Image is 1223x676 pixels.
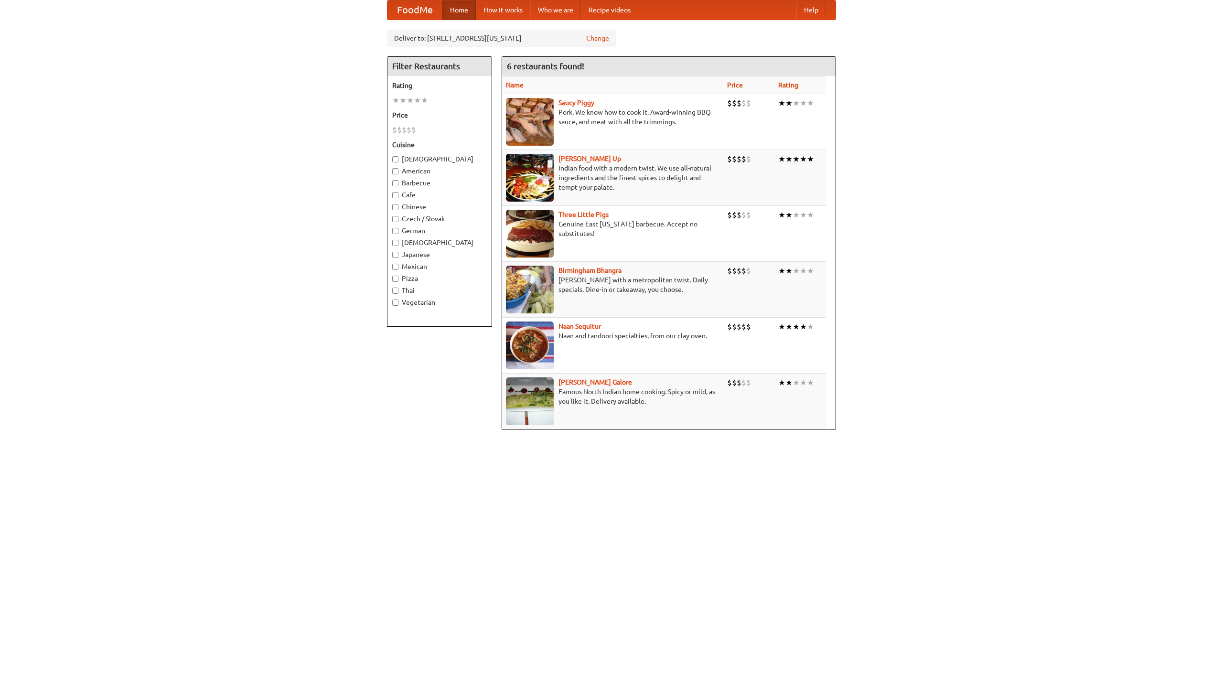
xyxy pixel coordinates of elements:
[392,298,487,307] label: Vegetarian
[392,228,398,234] input: German
[785,377,793,388] li: ★
[402,125,407,135] li: $
[558,322,601,330] a: Naan Sequitur
[737,210,741,220] li: $
[558,211,609,218] a: Three Little Pigs
[800,266,807,276] li: ★
[807,377,814,388] li: ★
[387,30,616,47] div: Deliver to: [STREET_ADDRESS][US_STATE]
[737,322,741,332] li: $
[414,95,421,106] li: ★
[778,81,798,89] a: Rating
[392,252,398,258] input: Japanese
[800,322,807,332] li: ★
[407,95,414,106] li: ★
[506,163,719,192] p: Indian food with a modern twist. We use all-natural ingredients and the finest spices to delight ...
[793,210,800,220] li: ★
[732,210,737,220] li: $
[558,267,622,274] a: Birmingham Bhangra
[387,0,442,20] a: FoodMe
[506,107,719,127] p: Pork. We know how to cook it. Award-winning BBQ sauce, and meat with all the trimmings.
[737,377,741,388] li: $
[407,125,411,135] li: $
[397,125,402,135] li: $
[727,81,743,89] a: Price
[807,210,814,220] li: ★
[392,140,487,150] h5: Cuisine
[387,57,492,76] h4: Filter Restaurants
[392,274,487,283] label: Pizza
[741,377,746,388] li: $
[785,154,793,164] li: ★
[392,81,487,90] h5: Rating
[796,0,826,20] a: Help
[737,266,741,276] li: $
[392,250,487,259] label: Japanese
[746,210,751,220] li: $
[746,154,751,164] li: $
[778,377,785,388] li: ★
[392,264,398,270] input: Mexican
[807,322,814,332] li: ★
[392,180,398,186] input: Barbecue
[558,99,594,107] a: Saucy Piggy
[727,377,732,388] li: $
[558,155,621,162] b: [PERSON_NAME] Up
[476,0,530,20] a: How it works
[785,266,793,276] li: ★
[741,210,746,220] li: $
[506,377,554,425] img: currygalore.jpg
[732,322,737,332] li: $
[727,98,732,108] li: $
[807,266,814,276] li: ★
[392,300,398,306] input: Vegetarian
[506,219,719,238] p: Genuine East [US_STATE] barbecue. Accept no substitutes!
[727,210,732,220] li: $
[506,98,554,146] img: saucy.jpg
[506,387,719,406] p: Famous North Indian home cooking. Spicy or mild, as you like it. Delivery available.
[746,98,751,108] li: $
[778,266,785,276] li: ★
[392,286,487,295] label: Thai
[392,190,487,200] label: Cafe
[392,262,487,271] label: Mexican
[586,33,609,43] a: Change
[807,154,814,164] li: ★
[778,98,785,108] li: ★
[392,202,487,212] label: Chinese
[778,154,785,164] li: ★
[800,154,807,164] li: ★
[392,168,398,174] input: American
[421,95,428,106] li: ★
[506,275,719,294] p: [PERSON_NAME] with a metropolitan twist. Daily specials. Dine-in or takeaway, you choose.
[727,154,732,164] li: $
[732,98,737,108] li: $
[558,378,632,386] b: [PERSON_NAME] Galore
[392,214,487,224] label: Czech / Slovak
[741,154,746,164] li: $
[392,216,398,222] input: Czech / Slovak
[800,210,807,220] li: ★
[506,210,554,258] img: littlepigs.jpg
[737,154,741,164] li: $
[392,166,487,176] label: American
[793,377,800,388] li: ★
[507,62,584,71] ng-pluralize: 6 restaurants found!
[392,156,398,162] input: [DEMOGRAPHIC_DATA]
[793,98,800,108] li: ★
[732,377,737,388] li: $
[506,154,554,202] img: curryup.jpg
[793,154,800,164] li: ★
[807,98,814,108] li: ★
[737,98,741,108] li: $
[785,98,793,108] li: ★
[778,322,785,332] li: ★
[785,322,793,332] li: ★
[741,266,746,276] li: $
[727,266,732,276] li: $
[732,154,737,164] li: $
[392,226,487,236] label: German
